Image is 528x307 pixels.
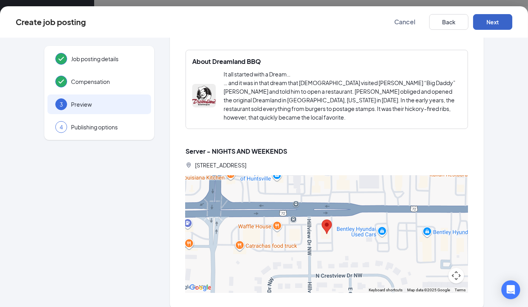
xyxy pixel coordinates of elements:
span: Map data ©2025 Google [407,288,450,292]
span: Job posting details [71,55,143,63]
span: It all started with a Dream… … and it was in that dream that [DEMOGRAPHIC_DATA] visited [PERSON_N... [224,71,456,121]
div: Create job posting [16,18,86,26]
span: Cancel [394,18,415,26]
svg: LocationPin [186,162,192,168]
button: Cancel [385,14,424,30]
span: Server - NIGHTS AND WEEKENDS [186,147,287,155]
button: Next [473,14,512,30]
span: [STREET_ADDRESS] [195,161,246,169]
span: Publishing options [71,123,143,131]
a: Open this area in Google Maps (opens a new window) [188,283,213,293]
span: Compensation [71,78,143,85]
span: About Dreamland BBQ [192,57,261,65]
svg: Checkmark [56,54,66,64]
span: 4 [60,123,63,131]
div: About Dreamland BBQDreamland BBQIt all started with a Dream… … and it was in that dream that [DEM... [186,50,468,129]
button: Back [429,14,468,30]
svg: Checkmark [56,77,66,86]
button: Map camera controls [448,268,464,283]
button: Keyboard shortcuts [369,287,402,293]
div: Open Intercom Messenger [501,280,520,299]
span: Preview [71,100,143,108]
a: Terms (opens in new tab) [455,288,466,292]
img: Dreamland BBQ [192,86,216,105]
img: Google [188,283,213,293]
span: 3 [60,100,63,108]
